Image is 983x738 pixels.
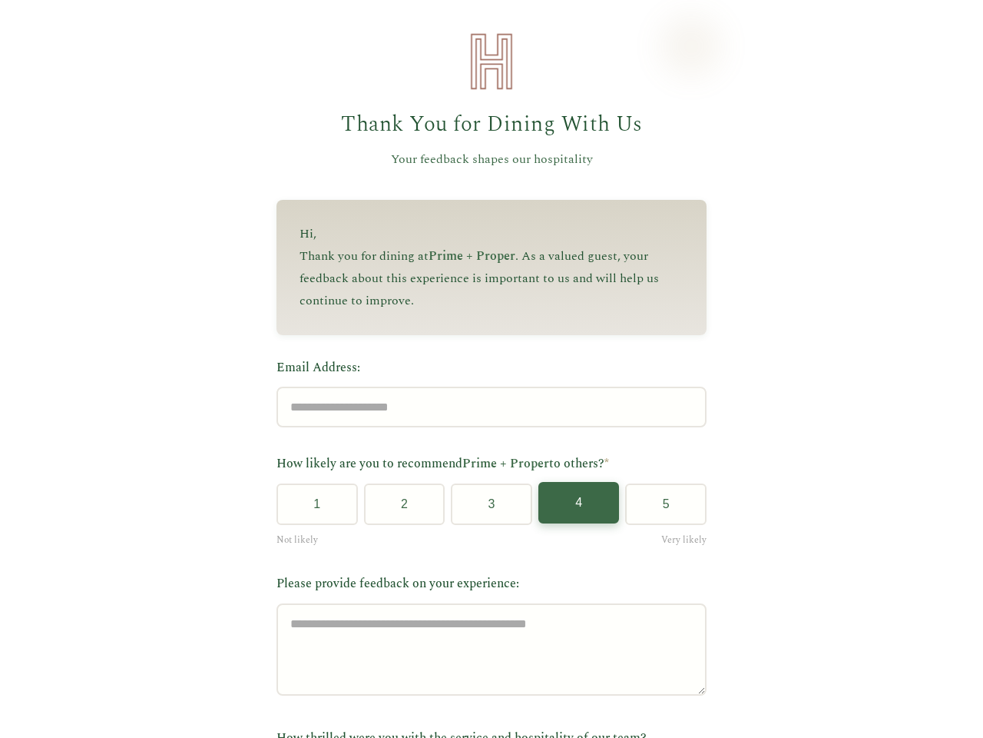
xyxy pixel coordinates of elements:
button: 5 [625,484,707,525]
label: Email Address: [276,358,707,378]
span: Prime + Proper [462,454,549,473]
p: Hi , [300,223,683,245]
img: Heirloom Hospitality Logo [461,31,522,92]
button: 1 [276,484,358,525]
span: Prime + Proper [429,247,515,265]
label: How likely are you to recommend to others? [276,454,707,474]
span: Very likely [661,533,707,547]
button: 4 [538,482,620,524]
h1: Thank You for Dining With Us [276,108,707,142]
button: 2 [364,484,445,525]
button: 3 [451,484,532,525]
label: Please provide feedback on your experience: [276,574,707,594]
span: Not likely [276,533,318,547]
p: Your feedback shapes our hospitality [276,150,707,170]
p: Thank you for dining at . As a valued guest, your feedback about this experience is important to ... [300,245,683,311]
